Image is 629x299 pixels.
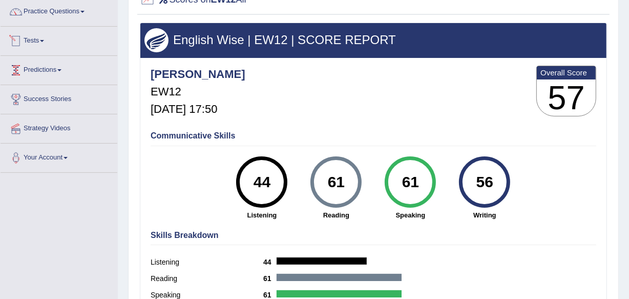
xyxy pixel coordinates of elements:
[151,86,245,98] h5: EW12
[151,68,245,81] h4: [PERSON_NAME]
[1,27,117,52] a: Tests
[243,161,281,204] div: 44
[230,210,294,220] strong: Listening
[540,68,592,77] b: Overall Score
[151,231,596,240] h4: Skills Breakdown
[379,210,443,220] strong: Speaking
[466,161,504,204] div: 56
[1,56,117,82] a: Predictions
[304,210,368,220] strong: Reading
[392,161,429,204] div: 61
[144,28,169,52] img: wings.png
[1,85,117,111] a: Success Stories
[263,274,277,283] b: 61
[263,258,277,266] b: 44
[453,210,517,220] strong: Writing
[318,161,355,204] div: 61
[151,257,263,268] label: Listening
[151,131,596,141] h4: Communicative Skills
[151,273,263,284] label: Reading
[1,144,117,169] a: Your Account
[1,114,117,140] a: Strategy Videos
[144,33,602,47] h3: English Wise | EW12 | SCORE REPORT
[537,79,596,116] h3: 57
[151,103,245,115] h5: [DATE] 17:50
[263,291,277,299] b: 61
